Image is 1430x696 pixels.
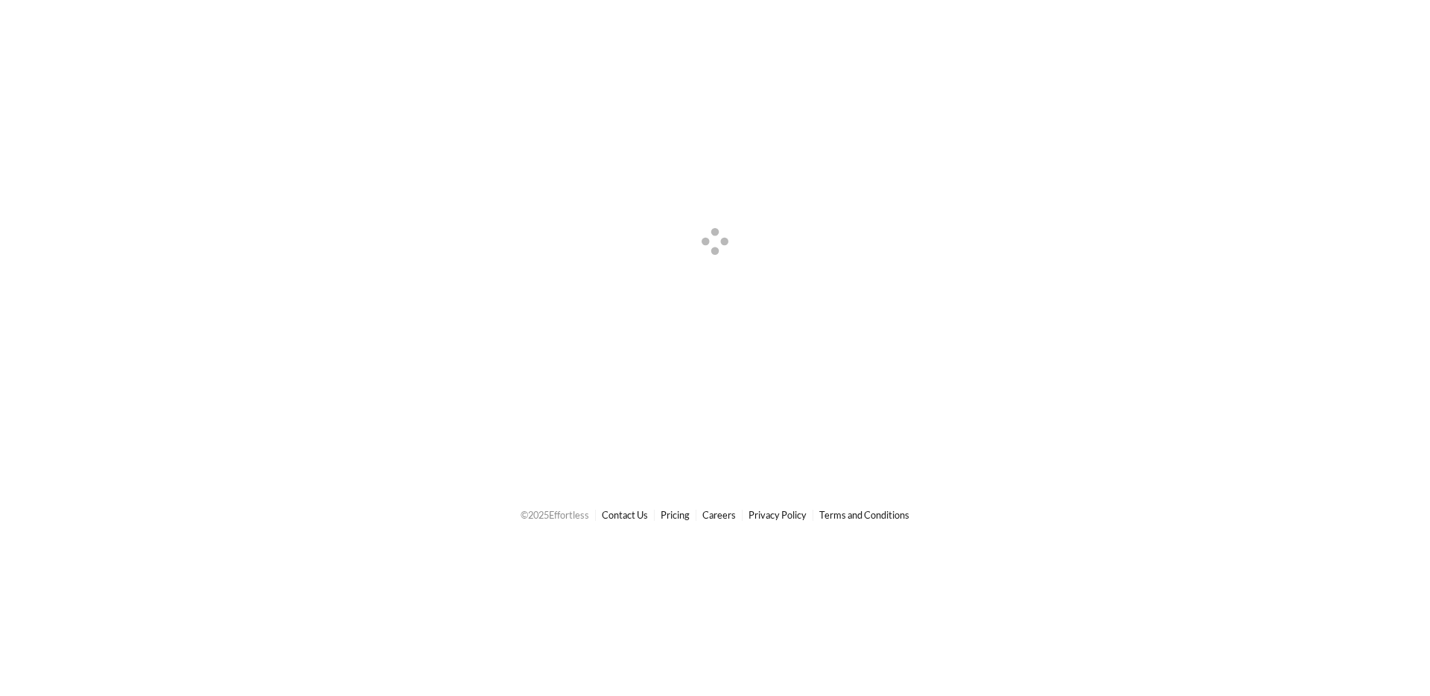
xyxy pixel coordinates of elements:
[819,509,909,521] a: Terms and Conditions
[661,509,690,521] a: Pricing
[521,509,589,521] span: © 2025 Effortless
[602,509,648,521] a: Contact Us
[702,509,736,521] a: Careers
[749,509,807,521] a: Privacy Policy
